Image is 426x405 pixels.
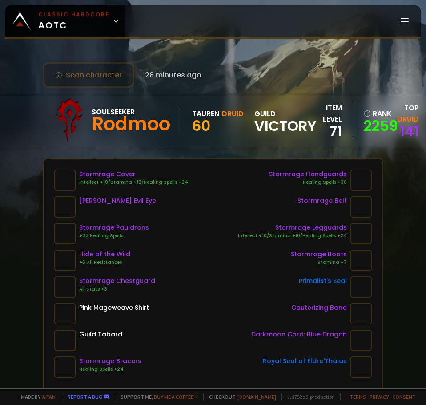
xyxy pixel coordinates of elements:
[5,5,125,37] a: Classic HardcoreAOTC
[16,393,56,400] span: Made by
[222,108,244,119] div: Druid
[54,250,76,271] img: item-18510
[269,170,347,179] div: Stormrage Handguards
[79,330,122,339] div: Guild Tabard
[79,223,149,232] div: Stormrage Pauldrons
[350,276,372,298] img: item-19863
[192,116,210,136] span: 60
[237,393,276,400] a: [DOMAIN_NAME]
[254,119,317,133] span: Victory
[299,276,347,286] div: Primalist's Seal
[54,276,76,298] img: item-16897
[192,108,219,119] div: Tauren
[350,170,372,191] img: item-16899
[297,196,347,206] div: Stormrage Belt
[238,223,347,232] div: Stormrage Legguards
[79,196,156,206] div: [PERSON_NAME] Evil Eye
[364,119,387,133] a: 2259
[54,223,76,244] img: item-16902
[269,179,347,186] div: Healing Spells +30
[263,356,347,366] div: Royal Seal of Eldre'Thalas
[79,179,188,186] div: Intellect +10/Stamina +10/Healing Spells +24
[393,102,419,125] div: Top
[79,232,149,239] div: +33 Healing Spells
[79,303,149,312] div: Pink Mageweave Shirt
[92,117,170,131] div: Rodmoo
[350,356,372,378] img: item-18470
[350,393,366,400] a: Terms
[291,250,347,259] div: Stormrage Boots
[350,330,372,351] img: item-19288
[291,303,347,312] div: Cauterizing Band
[238,232,347,239] div: Intellect +10/Stamina +10/Healing Spells +24
[203,393,276,400] span: Checkout
[350,223,372,244] img: item-16901
[79,170,188,179] div: Stormrage Cover
[364,108,387,119] div: rank
[43,62,134,88] button: Scan character
[54,330,76,351] img: item-5976
[145,69,201,81] span: 28 minutes ago
[68,393,102,400] a: Report a bug
[400,121,419,141] a: 141
[317,125,342,138] div: 71
[370,393,389,400] a: Privacy
[291,259,347,266] div: Stamina +7
[317,102,342,125] div: item level
[350,250,372,271] img: item-16898
[254,108,317,133] div: guild
[281,393,335,400] span: v. d752d5 - production
[251,330,347,339] div: Darkmoon Card: Blue Dragon
[92,106,170,117] div: Soulseeker
[79,259,130,266] div: +5 All Resistances
[38,11,109,19] small: Classic Hardcore
[115,393,198,400] span: Support me,
[79,286,155,293] div: All Stats +3
[54,196,76,218] img: item-19885
[350,303,372,324] img: item-19140
[154,393,198,400] a: Buy me a coffee
[54,356,76,378] img: item-16904
[79,366,141,373] div: Healing Spells +24
[38,11,109,32] span: AOTC
[350,196,372,218] img: item-16903
[79,250,130,259] div: Hide of the Wild
[54,170,76,191] img: item-16900
[397,114,419,124] span: Druid
[392,393,416,400] a: Consent
[79,356,141,366] div: Stormrage Bracers
[42,393,56,400] a: a fan
[54,303,76,324] img: item-10055
[79,276,155,286] div: Stormrage Chestguard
